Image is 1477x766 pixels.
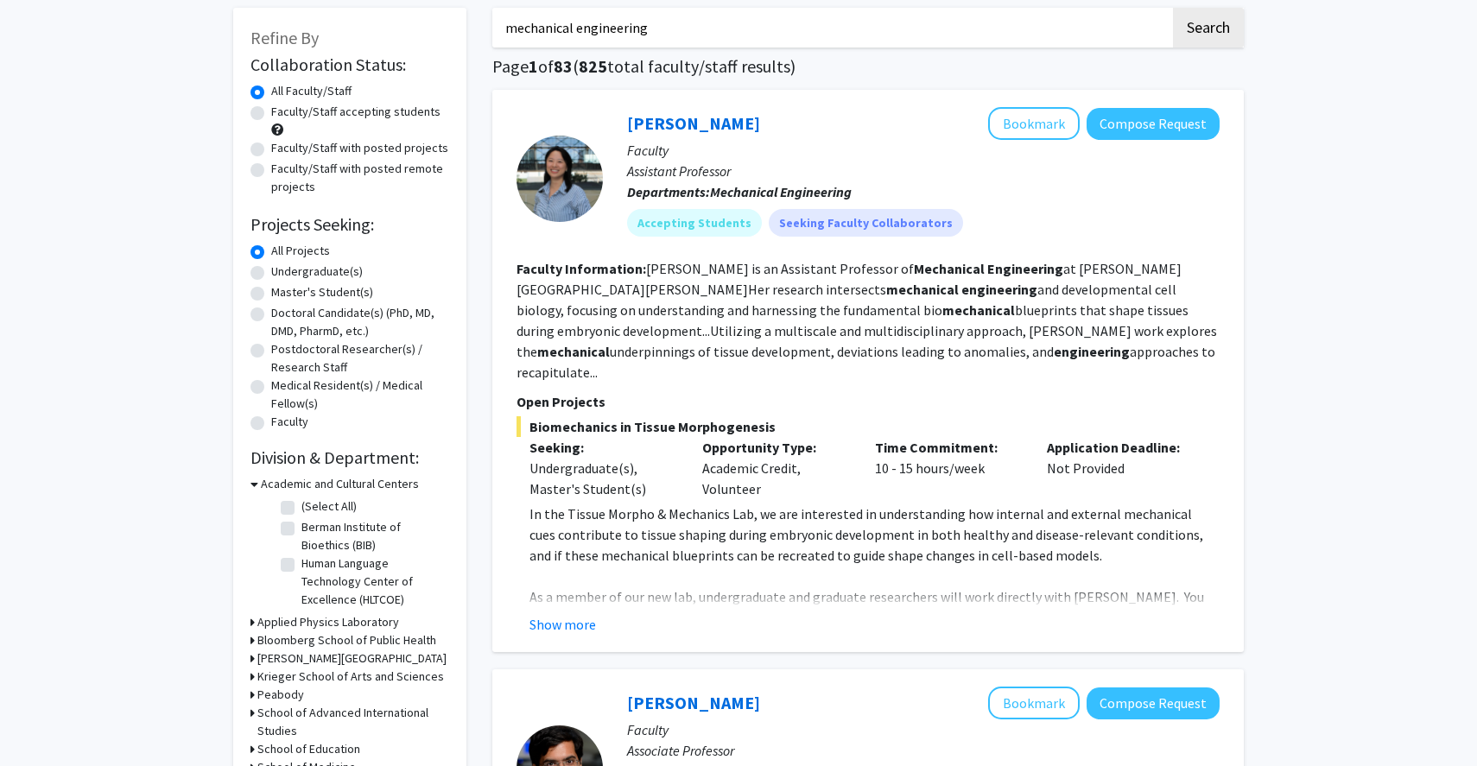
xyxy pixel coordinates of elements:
b: Engineering [987,260,1063,277]
div: 10 - 15 hours/week [862,437,1035,499]
label: Postdoctoral Researcher(s) / Research Staff [271,340,449,377]
b: mechanical [942,301,1015,319]
mat-chip: Accepting Students [627,209,762,237]
label: Berman Institute of Bioethics (BIB) [301,518,445,554]
button: Add Ishan Barman to Bookmarks [988,687,1080,719]
label: Medical Resident(s) / Medical Fellow(s) [271,377,449,413]
h1: Page of ( total faculty/staff results) [492,56,1244,77]
button: Compose Request to Shinuo Weng [1087,108,1220,140]
h2: Collaboration Status: [250,54,449,75]
h3: Krieger School of Arts and Sciences [257,668,444,686]
h3: School of Advanced International Studies [257,704,449,740]
p: In the Tissue Morpho & Mechanics Lab, we are interested in understanding how internal and externa... [529,503,1220,566]
h2: Projects Seeking: [250,214,449,235]
h3: Bloomberg School of Public Health [257,631,436,649]
h2: Division & Department: [250,447,449,468]
a: [PERSON_NAME] [627,112,760,134]
b: engineering [1054,343,1130,360]
input: Search Keywords [492,8,1170,47]
iframe: Chat [13,688,73,753]
label: Faculty/Staff with posted projects [271,139,448,157]
button: Show more [529,614,596,635]
p: Application Deadline: [1047,437,1194,458]
b: Departments: [627,183,710,200]
button: Search [1173,8,1244,47]
fg-read-more: [PERSON_NAME] is an Assistant Professor of at [PERSON_NAME][GEOGRAPHIC_DATA][PERSON_NAME]Her rese... [517,260,1217,381]
b: Engineering [780,183,852,200]
h3: Academic and Cultural Centers [261,475,419,493]
b: engineering [961,281,1037,298]
div: Not Provided [1034,437,1207,499]
div: Undergraduate(s), Master's Student(s) [529,458,676,499]
p: Faculty [627,719,1220,740]
b: Faculty Information: [517,260,646,277]
b: Mechanical [914,260,985,277]
label: All Projects [271,242,330,260]
span: 1 [529,55,538,77]
h3: School of Education [257,740,360,758]
h3: [PERSON_NAME][GEOGRAPHIC_DATA] [257,649,447,668]
p: Assistant Professor [627,161,1220,181]
span: 83 [554,55,573,77]
p: Seeking: [529,437,676,458]
b: mechanical [886,281,959,298]
span: 825 [579,55,607,77]
label: Doctoral Candidate(s) (PhD, MD, DMD, PharmD, etc.) [271,304,449,340]
p: Associate Professor [627,740,1220,761]
span: Biomechanics in Tissue Morphogenesis [517,416,1220,437]
button: Compose Request to Ishan Barman [1087,687,1220,719]
label: (Select All) [301,497,357,516]
p: Open Projects [517,391,1220,412]
b: Mechanical [710,183,777,200]
p: As a member of our new lab, undergraduate and graduate researchers will work directly with [PERSO... [529,586,1220,690]
label: Master's Student(s) [271,283,373,301]
label: All Faculty/Staff [271,82,352,100]
label: Undergraduate(s) [271,263,363,281]
p: Opportunity Type: [702,437,849,458]
b: mechanical [537,343,610,360]
a: [PERSON_NAME] [627,692,760,713]
button: Add Shinuo Weng to Bookmarks [988,107,1080,140]
label: Faculty/Staff with posted remote projects [271,160,449,196]
div: Academic Credit, Volunteer [689,437,862,499]
h3: Applied Physics Laboratory [257,613,399,631]
p: Time Commitment: [875,437,1022,458]
h3: Peabody [257,686,304,704]
p: Faculty [627,140,1220,161]
span: Refine By [250,27,319,48]
label: Faculty/Staff accepting students [271,103,441,121]
label: Human Language Technology Center of Excellence (HLTCOE) [301,554,445,609]
label: Faculty [271,413,308,431]
mat-chip: Seeking Faculty Collaborators [769,209,963,237]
